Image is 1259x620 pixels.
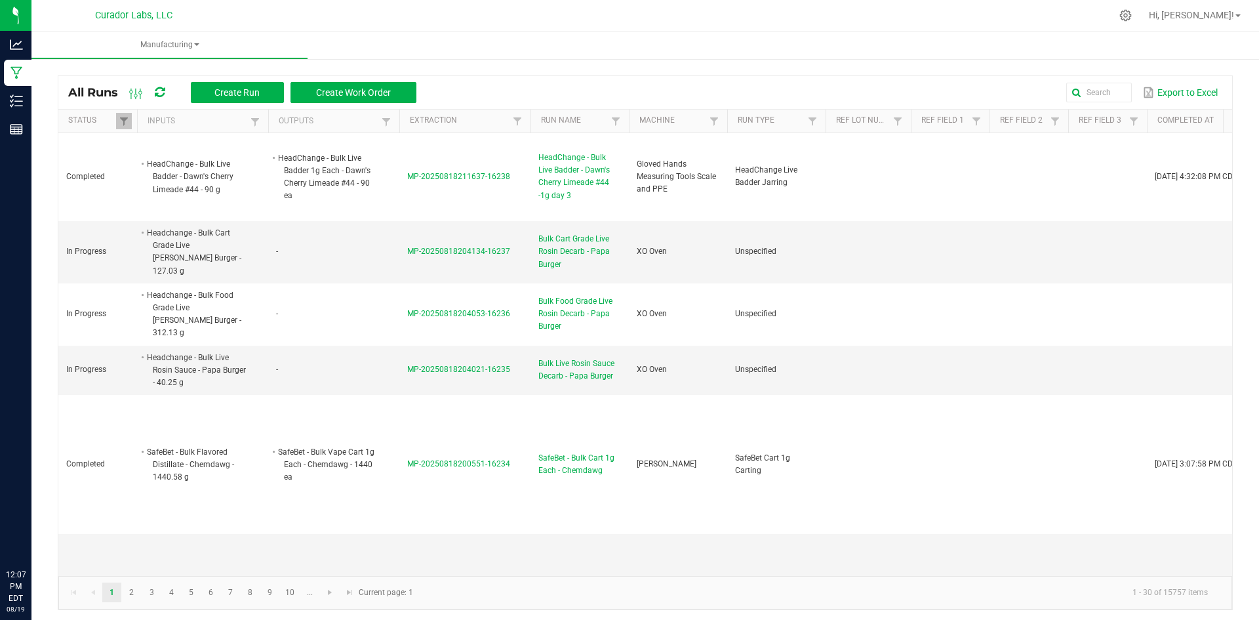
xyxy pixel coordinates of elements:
[325,587,335,598] span: Go to the next page
[260,583,279,602] a: Page 9
[421,582,1218,604] kendo-pager-info: 1 - 30 of 15757 items
[66,172,105,181] span: Completed
[410,115,509,126] a: ExtractionSortable
[268,221,399,283] td: -
[378,114,394,130] a: Filter
[137,110,268,133] th: Inputs
[637,365,667,374] span: XO Oven
[541,115,607,126] a: Run NameSortable
[268,346,399,396] td: -
[1066,83,1132,102] input: Search
[510,113,525,129] a: Filter
[538,452,621,477] span: SafeBet - Bulk Cart 1g Each - Chemdawg
[805,113,820,129] a: Filter
[1117,9,1134,22] div: Manage settings
[538,233,621,271] span: Bulk Cart Grade Live Rosin Decarb - Papa Burger
[1079,115,1125,126] a: Ref Field 3Sortable
[95,10,172,21] span: Curador Labs, LLC
[608,113,624,129] a: Filter
[145,289,249,340] li: Headchange - Bulk Food Grade Live [PERSON_NAME] Burger - 312.13 g
[102,583,121,602] a: Page 1
[31,31,308,59] a: Manufacturing
[10,123,23,136] inline-svg: Reports
[276,445,380,484] li: SafeBet - Bulk Vape Cart 1g Each - Chemdawg - 1440 ea
[145,445,249,484] li: SafeBet - Bulk Flavored Distillate - Chemdawg - 1440.58 g
[116,113,132,129] a: Filter
[268,110,399,133] th: Outputs
[735,365,776,374] span: Unspecified
[214,87,260,98] span: Create Run
[66,365,106,374] span: In Progress
[66,247,106,256] span: In Progress
[162,583,181,602] a: Page 4
[407,247,510,256] span: MP-20250818204134-16237
[10,94,23,108] inline-svg: Inventory
[145,157,249,196] li: HeadChange - Bulk Live Badder - Dawn's Cherry Limeade #44 - 90 g
[321,583,340,602] a: Go to the next page
[58,576,1232,610] kendo-pager: Current page: 1
[890,113,906,129] a: Filter
[68,115,115,126] a: StatusSortable
[538,295,621,333] span: Bulk Food Grade Live Rosin Decarb - Papa Burger
[247,114,263,130] a: Filter
[1000,115,1047,126] a: Ref Field 2Sortable
[145,226,249,278] li: Headchange - Bulk Cart Grade Live [PERSON_NAME] Burger - 127.03 g
[6,569,26,604] p: 12:07 PM EDT
[6,604,26,614] p: 08/19
[735,165,797,187] span: HeadChange Live Badder Jarring
[1155,459,1237,468] span: [DATE] 3:07:58 PM CDT
[31,39,308,51] span: Manufacturing
[637,247,667,256] span: XO Oven
[735,309,776,318] span: Unspecified
[241,583,260,602] a: Page 8
[300,583,319,602] a: Page 11
[1149,10,1234,20] span: Hi, [PERSON_NAME]!
[1126,113,1142,129] a: Filter
[637,159,716,194] span: Gloved Hands Measuring Tools Scale and PPE
[221,583,240,602] a: Page 7
[1140,81,1221,104] button: Export to Excel
[706,113,722,129] a: Filter
[142,583,161,602] a: Page 3
[538,152,621,202] span: HeadChange - Bulk Live Badder - Dawn's Cherry Limeade #44 -1g day 3
[735,247,776,256] span: Unspecified
[145,351,249,390] li: Headchange - Bulk Live Rosin Sauce - Papa Burger - 40.25 g
[10,38,23,51] inline-svg: Analytics
[268,283,399,346] td: -
[68,81,426,104] div: All Runs
[290,82,416,103] button: Create Work Order
[66,309,106,318] span: In Progress
[340,583,359,602] a: Go to the last page
[182,583,201,602] a: Page 5
[1047,113,1063,129] a: Filter
[637,459,696,468] span: [PERSON_NAME]
[316,87,391,98] span: Create Work Order
[66,459,105,468] span: Completed
[969,113,984,129] a: Filter
[836,115,889,126] a: Ref Lot NumberSortable
[407,459,510,468] span: MP-20250818200551-16234
[407,172,510,181] span: MP-20250818211637-16238
[201,583,220,602] a: Page 6
[639,115,706,126] a: MachineSortable
[344,587,355,598] span: Go to the last page
[10,66,23,79] inline-svg: Manufacturing
[407,365,510,374] span: MP-20250818204021-16235
[122,583,141,602] a: Page 2
[637,309,667,318] span: XO Oven
[281,583,300,602] a: Page 10
[191,82,284,103] button: Create Run
[921,115,968,126] a: Ref Field 1Sortable
[1155,172,1237,181] span: [DATE] 4:32:08 PM CDT
[538,358,621,382] span: Bulk Live Rosin Sauce Decarb - Papa Burger
[738,115,804,126] a: Run TypeSortable
[735,453,790,475] span: SafeBet Cart 1g Carting
[276,152,380,203] li: HeadChange - Bulk Live Badder 1g Each - Dawn's Cherry Limeade #44 - 90 ea
[407,309,510,318] span: MP-20250818204053-16236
